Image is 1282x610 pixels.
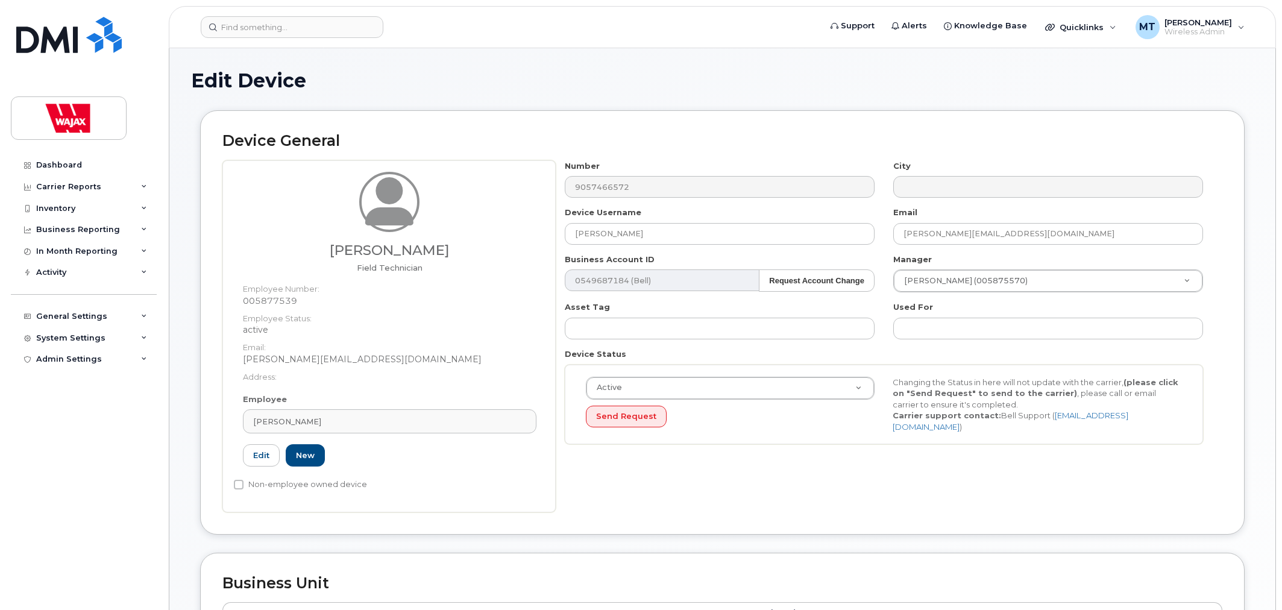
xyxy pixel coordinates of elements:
[243,365,536,383] dt: Address:
[222,575,1222,592] h2: Business Unit
[243,243,536,258] h3: [PERSON_NAME]
[243,324,536,336] dd: active
[243,409,536,433] a: [PERSON_NAME]
[234,477,367,492] label: Non-employee owned device
[565,207,641,218] label: Device Username
[565,301,610,313] label: Asset Tag
[243,277,536,295] dt: Employee Number:
[893,410,1128,432] a: [EMAIL_ADDRESS][DOMAIN_NAME]
[893,207,917,218] label: Email
[586,406,667,428] button: Send Request
[893,301,933,313] label: Used For
[884,377,1190,433] div: Changing the Status in here will not update with the carrier, , please call or email carrier to e...
[243,353,536,365] dd: [PERSON_NAME][EMAIL_ADDRESS][DOMAIN_NAME]
[893,254,932,265] label: Manager
[243,444,280,467] a: Edit
[565,160,600,172] label: Number
[897,275,1028,286] span: [PERSON_NAME] (005875570)
[286,444,325,467] a: New
[893,160,911,172] label: City
[253,416,321,427] span: [PERSON_NAME]
[589,382,622,393] span: Active
[894,270,1202,292] a: [PERSON_NAME] (005875570)
[234,480,244,489] input: Non-employee owned device
[759,269,875,292] button: Request Account Change
[222,133,1222,149] h2: Device General
[243,307,536,324] dt: Employee Status:
[586,377,874,399] a: Active
[565,348,626,360] label: Device Status
[191,70,1254,91] h1: Edit Device
[565,254,655,265] label: Business Account ID
[243,295,536,307] dd: 005877539
[893,410,1001,420] strong: Carrier support contact:
[357,263,423,272] span: Job title
[769,276,864,285] strong: Request Account Change
[243,336,536,353] dt: Email:
[243,394,287,405] label: Employee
